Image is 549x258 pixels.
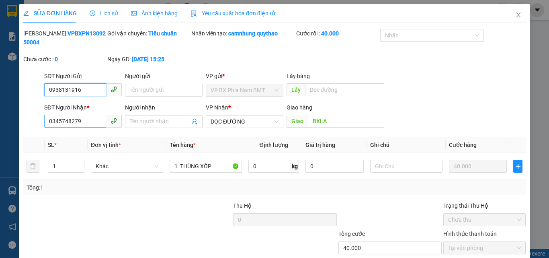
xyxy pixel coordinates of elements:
[367,137,446,153] th: Ghi chú
[131,10,178,17] span: Ảnh kiện hàng
[90,10,95,16] span: clock-circle
[131,10,137,16] span: picture
[321,30,339,37] b: 40.000
[228,30,278,37] b: camnhung.quythao
[23,10,77,17] span: SỬA ĐƠN HÀNG
[515,12,522,18] span: close
[211,116,279,128] span: DỌC ĐƯỜNG
[287,115,308,128] span: Giao
[90,10,118,17] span: Lịch sử
[191,10,275,17] span: Yêu cầu xuất hóa đơn điện tử
[287,73,310,79] span: Lấy hàng
[291,160,299,173] span: kg
[514,163,522,169] span: plus
[27,160,39,173] button: delete
[44,72,122,80] div: SĐT Người Gửi
[233,202,252,209] span: Thu Hộ
[107,55,190,64] div: Ngày GD:
[23,29,106,47] div: [PERSON_NAME]:
[211,84,279,96] span: VP BX Phía Nam BMT
[259,142,288,148] span: Định lượng
[206,104,228,111] span: VP Nhận
[308,115,384,128] input: Dọc đường
[191,10,197,17] img: icon
[449,142,477,148] span: Cước hàng
[23,10,29,16] span: edit
[287,104,312,111] span: Giao hàng
[111,118,117,124] span: phone
[125,72,203,80] div: Người gửi
[449,160,507,173] input: 0
[148,30,177,37] b: Tiêu chuẩn
[91,142,121,148] span: Đơn vị tính
[96,160,158,172] span: Khác
[191,118,198,125] span: user-add
[443,201,526,210] div: Trạng thái Thu Hộ
[191,29,295,38] div: Nhân viên tạo:
[206,72,283,80] div: VP gửi
[44,103,122,112] div: SĐT Người Nhận
[125,103,203,112] div: Người nhận
[170,142,196,148] span: Tên hàng
[170,160,242,173] input: VD: Bàn, Ghế
[370,160,442,173] input: Ghi Chú
[27,183,213,192] div: Tổng: 1
[287,83,305,96] span: Lấy
[23,55,106,64] div: Chưa cước :
[443,231,497,237] label: Hình thức thanh toán
[513,160,522,173] button: plus
[107,29,190,38] div: Gói vận chuyển:
[305,142,335,148] span: Giá trị hàng
[338,231,365,237] span: Tổng cước
[111,86,117,93] span: phone
[132,56,164,62] b: [DATE] 15:25
[448,242,521,254] span: Tại văn phòng
[305,83,384,96] input: Dọc đường
[296,29,379,38] div: Cước rồi :
[507,4,530,27] button: Close
[448,214,521,226] span: Chưa thu
[55,56,58,62] b: 0
[48,142,54,148] span: SL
